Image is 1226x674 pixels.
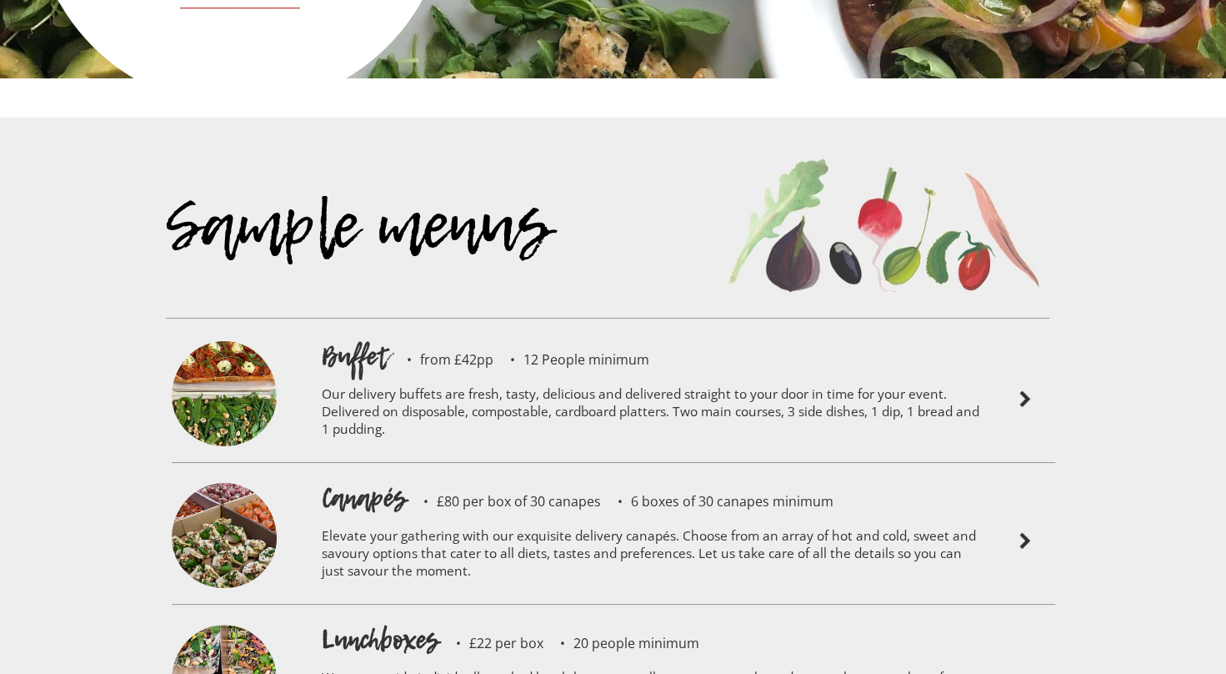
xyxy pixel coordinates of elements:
p: 20 people minimum [543,636,699,650]
p: £22 per box [439,636,543,650]
p: Elevate your gathering with our exquisite delivery canapés. Choose from an array of hot and cold,... [322,516,980,596]
p: from £42pp [390,353,493,366]
div: Sample menus [166,216,709,318]
p: 12 People minimum [493,353,649,366]
p: Our delivery buffets are fresh, tasty, delicious and delivered straight to your door in time for ... [322,375,980,454]
h1: Canapés [322,480,407,516]
p: 6 boxes of 30 canapes minimum [601,495,833,508]
p: £80 per box of 30 canapes [407,495,601,508]
h1: Lunchboxes [322,621,439,658]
